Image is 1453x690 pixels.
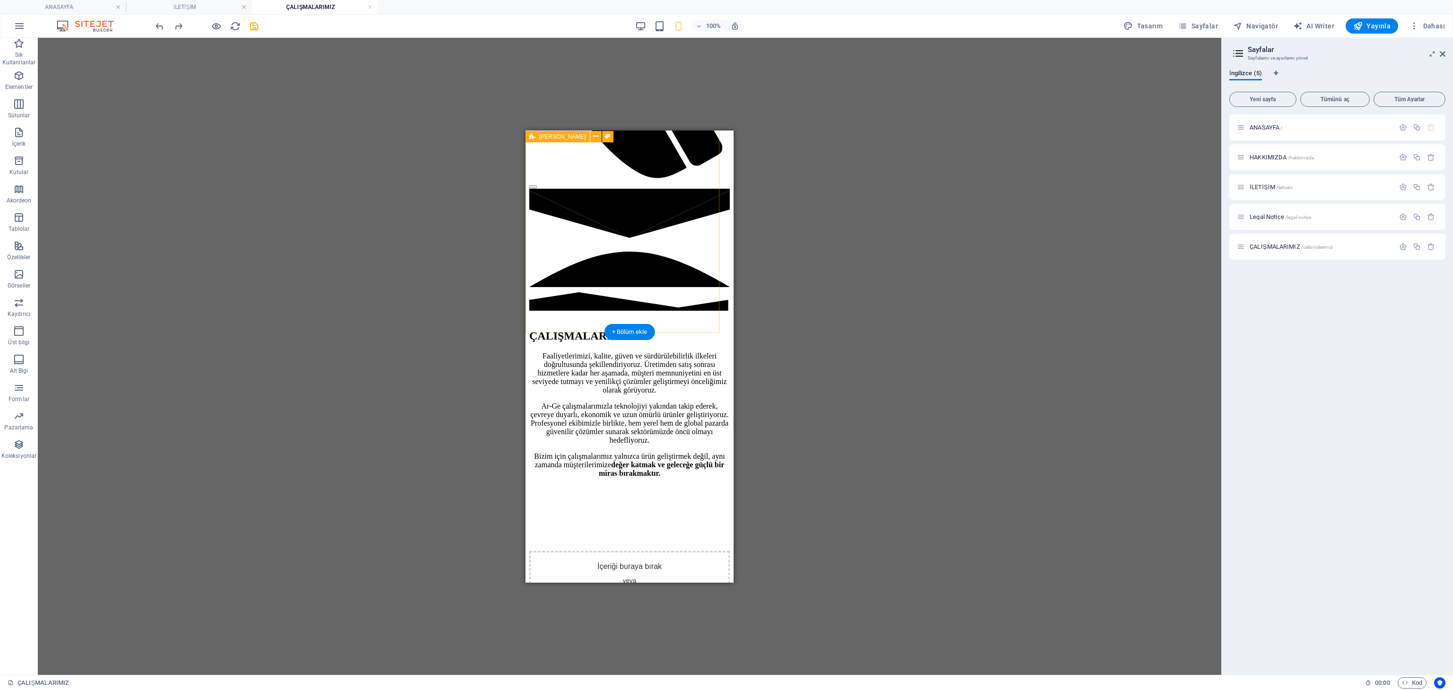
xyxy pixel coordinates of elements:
[1247,184,1394,190] div: İLETİŞİM/iletisim
[173,21,184,32] i: Yinele: Element ekle (Ctrl+Y, ⌘+Y)
[9,395,29,403] p: Formlar
[126,2,252,12] h4: İLETİŞİM
[1280,125,1282,131] span: /
[249,21,260,32] i: Kaydet (Ctrl+S)
[1427,123,1435,131] div: Başlangıç sayfası silinemez
[8,112,30,119] p: Sütunlar
[1247,214,1394,220] div: Legal Notice/legal-notice
[1250,183,1293,191] span: İLETİŞİM
[4,420,204,488] div: İçeriği buraya bırak
[1248,45,1445,54] h2: Sayfalar
[1247,124,1394,131] div: ANASAYFA/
[1250,124,1282,131] span: ANASAYFA
[1398,677,1427,689] button: Kod
[1413,183,1421,191] div: Çoğalt
[1120,18,1166,34] div: Tasarım (Ctrl+Alt+Y)
[1402,677,1422,689] span: Kod
[1399,123,1407,131] div: Ayarlar
[1300,92,1370,107] button: Tümünü aç
[1178,21,1218,31] span: Sayfalar
[1353,21,1391,31] span: Yayınla
[1174,18,1222,34] button: Sayfalar
[1120,18,1166,34] button: Tasarım
[1247,244,1394,250] div: ÇALIŞMALARIMIZ/calismalarimiz
[706,20,721,32] h6: 100%
[7,253,30,261] p: Özellikler
[1229,68,1262,81] span: İngilizce (5)
[1427,213,1435,221] div: Sil
[1427,153,1435,161] div: Sil
[1399,243,1407,251] div: Ayarlar
[210,20,222,32] button: Ön izleme modundan çıkıp düzenlemeye devam etmek için buraya tıklayın
[248,20,260,32] button: save
[1293,21,1334,31] span: AI Writer
[7,197,32,204] p: Akordeon
[8,339,29,346] p: Üst bilgi
[1399,213,1407,221] div: Ayarlar
[604,324,655,340] div: + Bölüm ekle
[1399,183,1407,191] div: Ayarlar
[1346,18,1398,34] button: Yayınla
[1406,18,1449,34] button: Dahası
[1378,96,1441,102] span: Tüm Ayarlar
[12,140,26,148] p: İçerik
[1427,183,1435,191] div: Sil
[1301,245,1333,250] span: /calismalarimiz
[1234,96,1292,102] span: Yeni sayfa
[1229,18,1282,34] button: Navigatör
[1229,70,1445,88] div: Dil Sekmeleri
[5,83,33,91] p: Elementler
[1409,21,1445,31] span: Dahası
[252,2,377,12] h4: ÇALIŞMALARIMIZ
[173,20,184,32] button: redo
[1382,679,1383,686] span: :
[229,20,241,32] button: reload
[1374,92,1445,107] button: Tüm Ayarlar
[1434,677,1445,689] button: Usercentrics
[4,424,33,431] p: Pazarlama
[1304,96,1366,102] span: Tümünü aç
[1,452,36,460] p: Koleksiyonlar
[1413,213,1421,221] div: Çoğalt
[1399,153,1407,161] div: Ayarlar
[1289,18,1338,34] button: AI Writer
[1276,185,1293,190] span: /iletisim
[1248,54,1427,62] h3: Sayfalarını ve ayarlarını yönet
[54,20,125,32] img: Editor Logo
[154,20,165,32] button: undo
[8,677,69,689] a: Seçimi iptal etmek için tıkla. Sayfaları açmak için çift tıkla
[1250,154,1314,161] span: HAKKIMIZDA
[1285,215,1312,220] span: /legal-notice
[154,21,165,32] i: Geri al: Seviyeyi değiştir (Ctrl+Z)
[1365,677,1390,689] h6: Oturum süresi
[1250,243,1333,250] span: ÇALIŞMALARIMIZ
[10,367,28,375] p: Alt Bigi
[1288,155,1314,160] span: /hakkimizda
[8,282,30,289] p: Görseller
[1413,123,1421,131] div: Çoğalt
[8,310,30,318] p: Kaydırıcı
[9,168,29,176] p: Kutular
[1247,154,1394,160] div: HAKKIMIZDA/hakkimizda
[692,20,726,32] button: 100%
[230,21,241,32] i: Sayfayı yeniden yükleyin
[9,225,30,233] p: Tablolar
[1229,92,1296,107] button: Yeni sayfa
[1250,213,1311,220] span: Legal Notice
[539,134,586,140] span: [PERSON_NAME]
[1427,243,1435,251] div: Sil
[1413,243,1421,251] div: Çoğalt
[731,22,739,30] i: Yeniden boyutlandırmada yakınlaştırma düzeyini seçilen cihaza uyacak şekilde otomatik olarak ayarla.
[1413,153,1421,161] div: Çoğalt
[1233,21,1278,31] span: Navigatör
[1375,677,1390,689] span: 00 00
[1123,21,1163,31] span: Tasarım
